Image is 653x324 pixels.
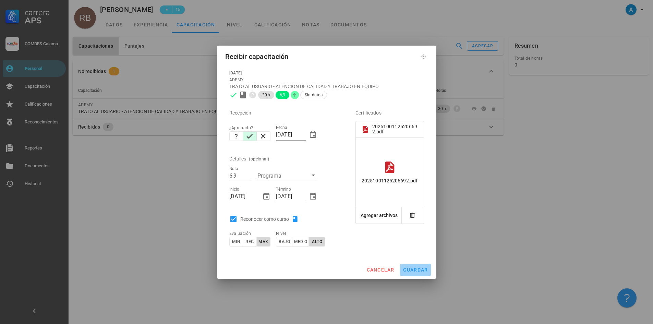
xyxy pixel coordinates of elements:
div: (opcional) [249,156,269,163]
button: alto [309,237,325,247]
span: 6,9 [280,91,285,99]
label: Nota [229,166,238,171]
button: Agregar archivos [359,207,399,224]
span: min [232,239,240,244]
div: Certificados [355,105,424,121]
div: 20251001125206692.pdf [372,124,418,135]
div: Reconocer como curso [240,215,301,223]
span: Sin datos [305,91,323,99]
button: min [229,237,243,247]
button: medio [292,237,309,247]
div: Recibir capacitación [225,51,289,62]
span: alto [312,239,322,244]
span: max [258,239,268,244]
div: TRATO AL USUARIO - ATENCION DE CALIDAD Y TRABAJO EN EQUIPO [229,83,424,89]
span: guardar [403,267,428,273]
div: [DATE] [229,70,424,76]
div: Evaluación [229,230,271,237]
span: ADEMY [229,77,244,82]
button: bajo [276,237,292,247]
div: Nivel [276,230,317,237]
div: 20251001125206692.pdf [361,177,418,184]
span: cancelar [366,267,394,273]
button: cancelar [363,264,397,276]
label: Inicio [229,187,239,192]
span: reg [245,239,254,244]
span: bajo [278,239,290,244]
div: Detalles [229,151,246,167]
label: Fecha [276,125,287,130]
div: ¿Aprobado? [229,124,271,131]
button: guardar [400,264,431,276]
button: Agregar archivos [356,207,402,224]
label: Término [276,187,291,192]
div: Recepción [229,105,336,121]
span: 30 h [262,91,270,99]
span: medio [294,239,307,244]
button: reg [243,237,257,247]
button: max [257,237,270,247]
